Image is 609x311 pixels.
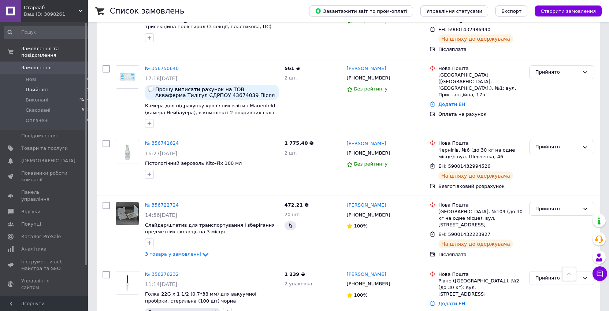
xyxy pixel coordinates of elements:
span: Каталог ProSale [21,233,61,240]
span: 2 шт. [285,150,298,156]
span: Замовлення та повідомлення [21,45,88,59]
button: Створити замовлення [535,5,602,16]
span: 561 ₴ [285,66,300,71]
span: Створити замовлення [541,8,596,14]
span: 100% [354,223,368,229]
span: Без рейтингу [354,86,388,92]
div: Прийнято [535,69,579,76]
button: Чат з покупцем [593,266,607,281]
div: [GEOGRAPHIC_DATA] ([GEOGRAPHIC_DATA], [GEOGRAPHIC_DATA].), №1: вул. Пристанційна, 17в [438,72,523,99]
div: Прийнято [535,205,579,213]
div: [PHONE_NUMBER] [345,279,392,289]
a: № 356722724 [145,202,179,208]
img: :speech_balloon: [148,86,154,92]
a: № 356741624 [145,140,179,146]
span: Виконані [26,97,48,103]
div: Оплата на рахунок [438,111,523,118]
span: Старлаб [24,4,79,11]
div: На шляху до одержувача [438,240,513,248]
div: Рівне ([GEOGRAPHIC_DATA].), №2 (до 30 кг): вул. [STREET_ADDRESS] [438,278,523,298]
a: Створити замовлення [527,8,602,14]
div: На шляху до одержувача [438,171,513,180]
a: Додати ЕН [438,301,465,306]
span: Замовлення [21,64,52,71]
span: Без рейтингу [354,161,388,167]
a: Камера для підрахунку кров’яних клітин Marienfeld (камера Нейбауера), в комплекті 2 покривних скла [145,103,275,115]
a: [PERSON_NAME] [347,140,386,147]
span: Без рейтингу [354,18,388,23]
div: [PHONE_NUMBER] [345,148,392,158]
div: Прийнято [535,274,579,282]
button: Завантажити звіт по пром-оплаті [309,5,413,16]
h1: Список замовлень [110,7,184,15]
span: 4584 [79,97,90,103]
span: 2 упаковка [285,281,312,286]
div: На шляху до одержувача [438,34,513,43]
span: ЕН: 59001432223927 [438,232,490,237]
a: № 356750640 [145,66,179,71]
div: Прийнято [535,143,579,151]
img: Фото товару [116,202,139,225]
div: Нова Пошта [438,271,523,278]
span: 3 товара у замовленні [145,251,201,257]
div: [GEOGRAPHIC_DATA], №109 (до 30 кг на одне місце): вул. [STREET_ADDRESS] [438,208,523,229]
div: Чернігів, №6 (до 30 кг на одне місце): вул. Шевченка, 46 [438,147,523,160]
a: Фото товару [116,271,139,295]
span: 11:14[DATE] [145,281,177,287]
a: 3 товара у замовленні [145,251,210,257]
a: Гістологічний аерозоль Kito-Fix 100 мл [145,160,242,166]
div: Нова Пошта [438,65,523,72]
a: Додати ЕН [438,101,465,107]
div: Нова Пошта [438,202,523,208]
div: Післяплата [438,46,523,53]
span: 9 [87,86,90,93]
img: Фото товару [116,140,139,163]
a: Голка 22G х 1 1/2 (0,7*38 мм) для вакуумної пробірки, стерильна (100 шт) чорна [145,291,256,304]
span: Відгуки [21,208,40,215]
div: Безготівковий розрахунок [438,183,523,190]
span: Оплачені [26,117,49,124]
span: Аналітика [21,246,47,252]
span: 100% [354,292,368,298]
a: № 356276232 [145,271,179,277]
span: 16:27[DATE] [145,151,177,156]
span: Скасовані [26,107,51,114]
span: 20 шт. [285,212,301,217]
span: Інструменти веб-майстра та SEO [21,259,68,272]
span: ЕН: 59001432986990 [438,27,490,32]
span: [DEMOGRAPHIC_DATA] [21,158,75,164]
span: Управління сайтом [21,278,68,291]
span: Нові [26,76,36,83]
span: Чашка [PERSON_NAME] 90 мм стерильна трисекційна полістирол (3 секції, пластикова, ПС) 10 шт [145,17,271,36]
span: ЕН: 59001432994526 [438,163,490,169]
span: Управління статусами [426,8,482,14]
span: Панель управління [21,189,68,202]
a: [PERSON_NAME] [347,65,386,72]
span: 1 775,40 ₴ [285,140,313,146]
span: 17:18[DATE] [145,75,177,81]
span: Показники роботи компанії [21,170,68,183]
div: Ваш ID: 3098261 [24,11,88,18]
input: Пошук [4,26,90,39]
span: 0 [87,76,90,83]
span: Повідомлення [21,133,57,139]
span: 2 шт. [285,75,298,81]
span: Експорт [501,8,522,14]
a: Слайдер/штатив для транспортування і зберігання предметних скелець на 3 місця [145,222,275,235]
a: Фото товару [116,65,139,89]
div: [PHONE_NUMBER] [345,210,392,220]
span: 0 [87,117,90,124]
span: Прошу виписати рахунок на ТОВ Акваферма Тилігул ЄДРПОУ 43674039 Після оплати товар відправити НП ... [155,86,276,98]
img: Фото товару [116,66,139,88]
span: 1 239 ₴ [285,271,305,277]
span: Завантажити звіт по пром-оплаті [315,8,407,14]
div: Післяплата [438,251,523,258]
button: Експорт [495,5,528,16]
span: Прийняті [26,86,48,93]
a: [PERSON_NAME] [347,202,386,209]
